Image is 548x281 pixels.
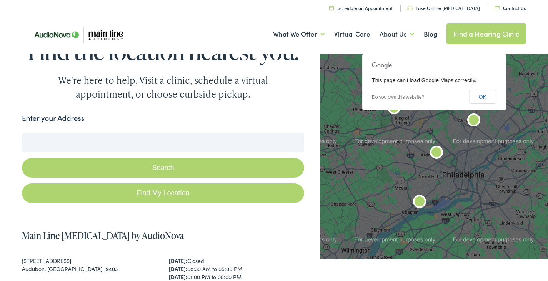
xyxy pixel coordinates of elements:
div: [STREET_ADDRESS] [22,257,157,265]
div: We're here to help. Visit a clinic, schedule a virtual appointment, or choose curbside pickup. [40,73,286,101]
a: What We Offer [273,20,325,48]
a: Main Line [MEDICAL_DATA] by AudioNova [22,229,184,242]
a: Blog [424,20,437,48]
a: Do you own this website? [372,95,424,100]
strong: [DATE]: [169,265,187,273]
div: Main Line Audiology by AudioNova [407,190,432,215]
button: Search [22,158,304,178]
a: Find My Location [22,183,304,203]
a: Virtual Care [334,20,370,48]
input: Enter your address or zip code [22,133,304,152]
strong: [DATE]: [169,273,187,281]
img: utility icon [329,5,334,10]
a: Take Online [MEDICAL_DATA] [407,5,480,11]
img: utility icon [495,6,500,10]
img: utility icon [407,6,413,10]
a: About Us [380,20,415,48]
span: This page can't load Google Maps correctly. [372,77,476,83]
label: Enter your Address [22,113,84,124]
a: Find a Hearing Clinic [446,23,526,44]
button: OK [469,90,496,104]
h1: Find the location nearest you. [22,38,304,64]
div: AudioNova [461,109,486,133]
a: Contact Us [495,5,526,11]
a: Schedule an Appointment [329,5,393,11]
strong: [DATE]: [169,257,187,264]
div: Audubon, [GEOGRAPHIC_DATA] 19403 [22,265,157,273]
div: Main Line Audiology by AudioNova [424,141,449,166]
